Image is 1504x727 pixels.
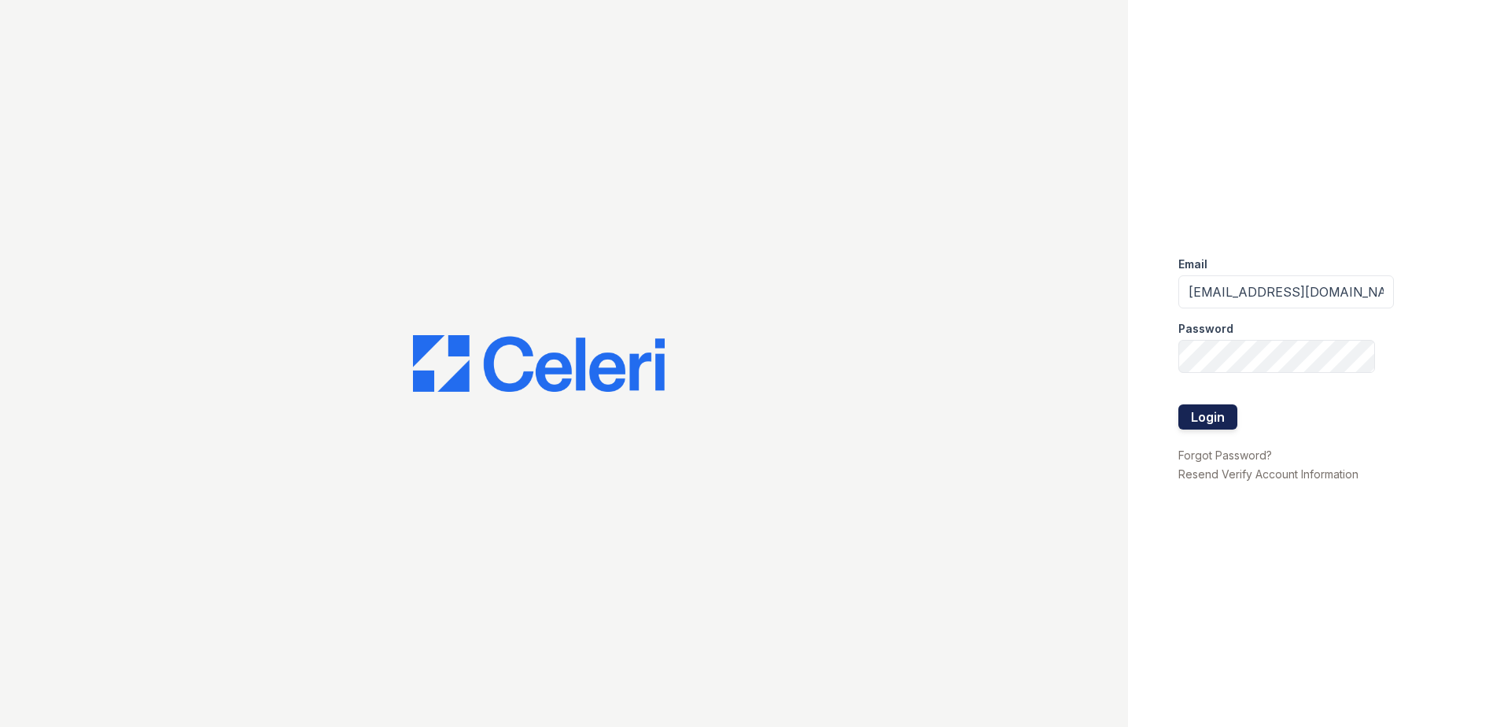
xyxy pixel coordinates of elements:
[413,335,665,392] img: CE_Logo_Blue-a8612792a0a2168367f1c8372b55b34899dd931a85d93a1a3d3e32e68fde9ad4.png
[1178,256,1207,272] label: Email
[1178,448,1272,462] a: Forgot Password?
[1178,467,1358,481] a: Resend Verify Account Information
[1178,321,1233,337] label: Password
[1178,404,1237,430] button: Login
